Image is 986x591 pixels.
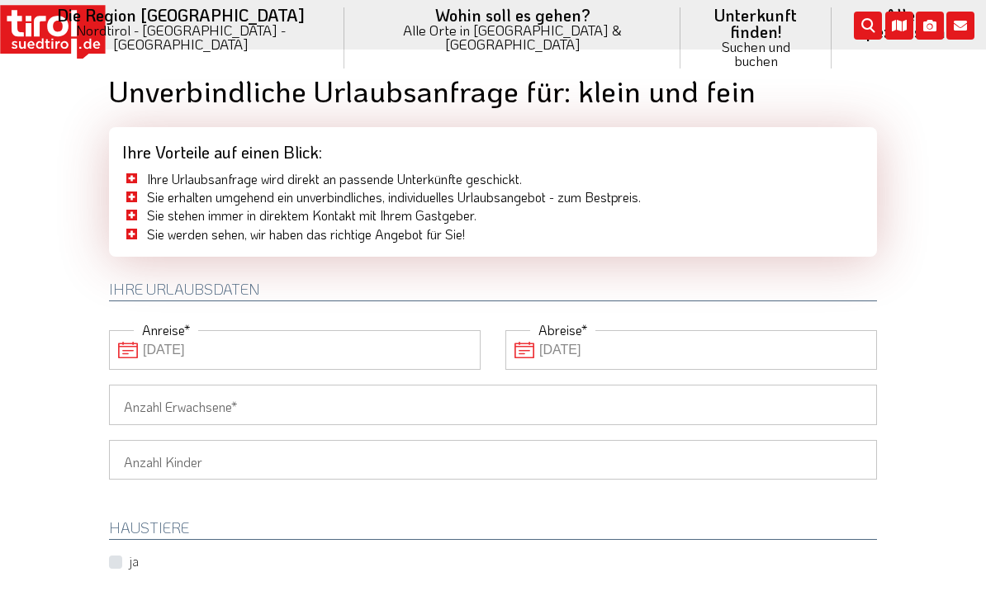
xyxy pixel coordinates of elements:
[109,520,877,540] h2: HAUSTIERE
[109,74,877,107] h1: Unverbindliche Urlaubsanfrage für: klein und fein
[122,206,864,225] li: Sie stehen immer in direktem Kontakt mit Ihrem Gastgeber.
[122,188,864,206] li: Sie erhalten umgehend ein unverbindliches, individuelles Urlaubsangebot - zum Bestpreis.
[885,12,913,40] i: Karte öffnen
[946,12,974,40] i: Kontakt
[36,23,325,51] small: Nordtirol - [GEOGRAPHIC_DATA] - [GEOGRAPHIC_DATA]
[700,40,812,68] small: Suchen und buchen
[916,12,944,40] i: Fotogalerie
[364,23,661,51] small: Alle Orte in [GEOGRAPHIC_DATA] & [GEOGRAPHIC_DATA]
[122,225,864,243] li: Sie werden sehen, wir haben das richtige Angebot für Sie!
[122,170,864,188] li: Ihre Urlaubsanfrage wird direkt an passende Unterkünfte geschickt.
[109,127,877,170] div: Ihre Vorteile auf einen Blick:
[109,281,877,301] h2: Ihre Urlaubsdaten
[129,552,139,570] label: ja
